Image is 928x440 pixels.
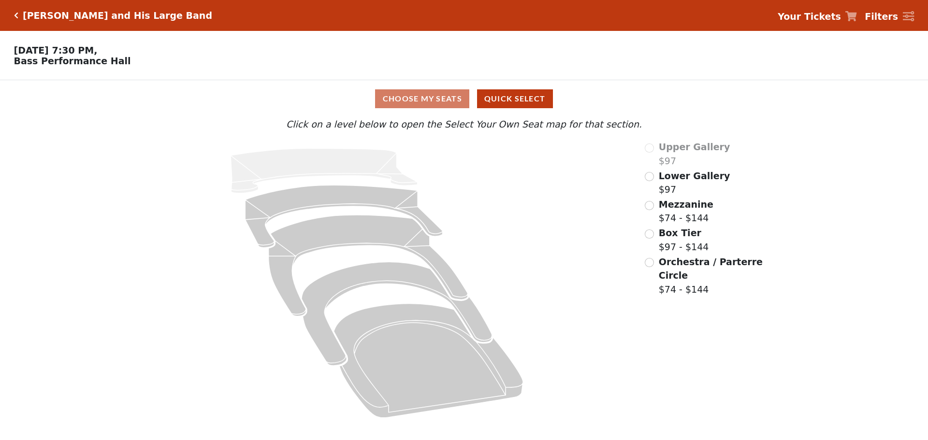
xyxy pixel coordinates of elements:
[659,227,701,238] span: Box Tier
[659,169,730,197] label: $97
[334,304,523,418] path: Orchestra / Parterre Circle - Seats Available: 24
[659,226,709,254] label: $97 - $144
[778,11,841,22] strong: Your Tickets
[659,140,730,168] label: $97
[659,256,763,281] span: Orchestra / Parterre Circle
[659,198,713,225] label: $74 - $144
[23,10,212,21] h5: [PERSON_NAME] and His Large Band
[659,199,713,210] span: Mezzanine
[865,11,898,22] strong: Filters
[659,142,730,152] span: Upper Gallery
[865,10,914,24] a: Filters
[14,12,18,19] a: Click here to go back to filters
[477,89,553,108] button: Quick Select
[778,10,857,24] a: Your Tickets
[231,148,418,193] path: Upper Gallery - Seats Available: 0
[246,185,443,248] path: Lower Gallery - Seats Available: 241
[659,255,764,297] label: $74 - $144
[123,117,805,131] p: Click on a level below to open the Select Your Own Seat map for that section.
[659,170,730,181] span: Lower Gallery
